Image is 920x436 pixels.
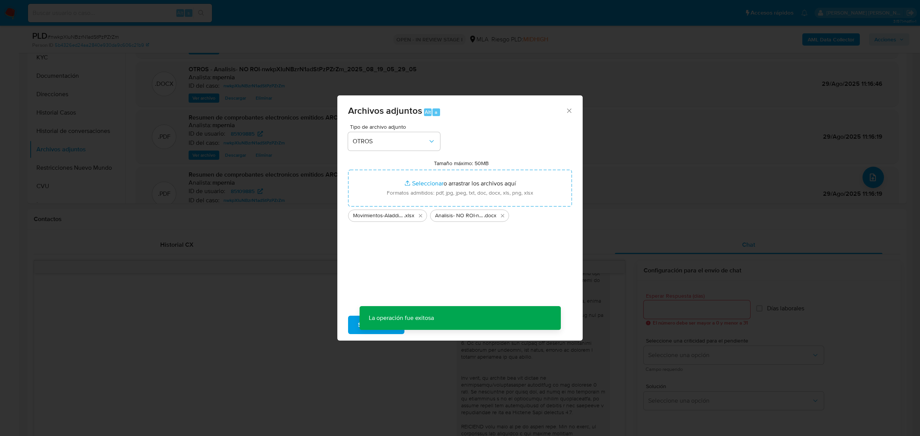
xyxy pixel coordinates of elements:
[404,212,414,220] span: .xlsx
[348,132,440,151] button: OTROS
[416,211,425,220] button: Eliminar Movimientos-Aladdin-85109885.xlsx
[498,211,507,220] button: Eliminar Analisis- NO ROI-nwkpXIuNBzrN1adStPzPZrZm_2025_08_19_05_29_05.docx
[565,107,572,114] button: Cerrar
[360,306,443,330] p: La operación fue exitosa
[348,316,404,334] button: Subir archivo
[358,316,394,333] span: Subir archivo
[484,212,496,220] span: .docx
[435,212,484,220] span: Analisis- NO ROI-nwkpXIuNBzrN1adStPzPZrZm_2025_08_19_05_29_05
[348,207,572,222] ul: Archivos seleccionados
[348,104,422,117] span: Archivos adjuntos
[353,138,428,145] span: OTROS
[353,212,404,220] span: Movimientos-Aladdin-85109885
[350,124,442,129] span: Tipo de archivo adjunto
[434,160,489,167] label: Tamaño máximo: 50MB
[417,316,442,333] span: Cancelar
[425,108,431,116] span: Alt
[435,108,437,116] span: a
